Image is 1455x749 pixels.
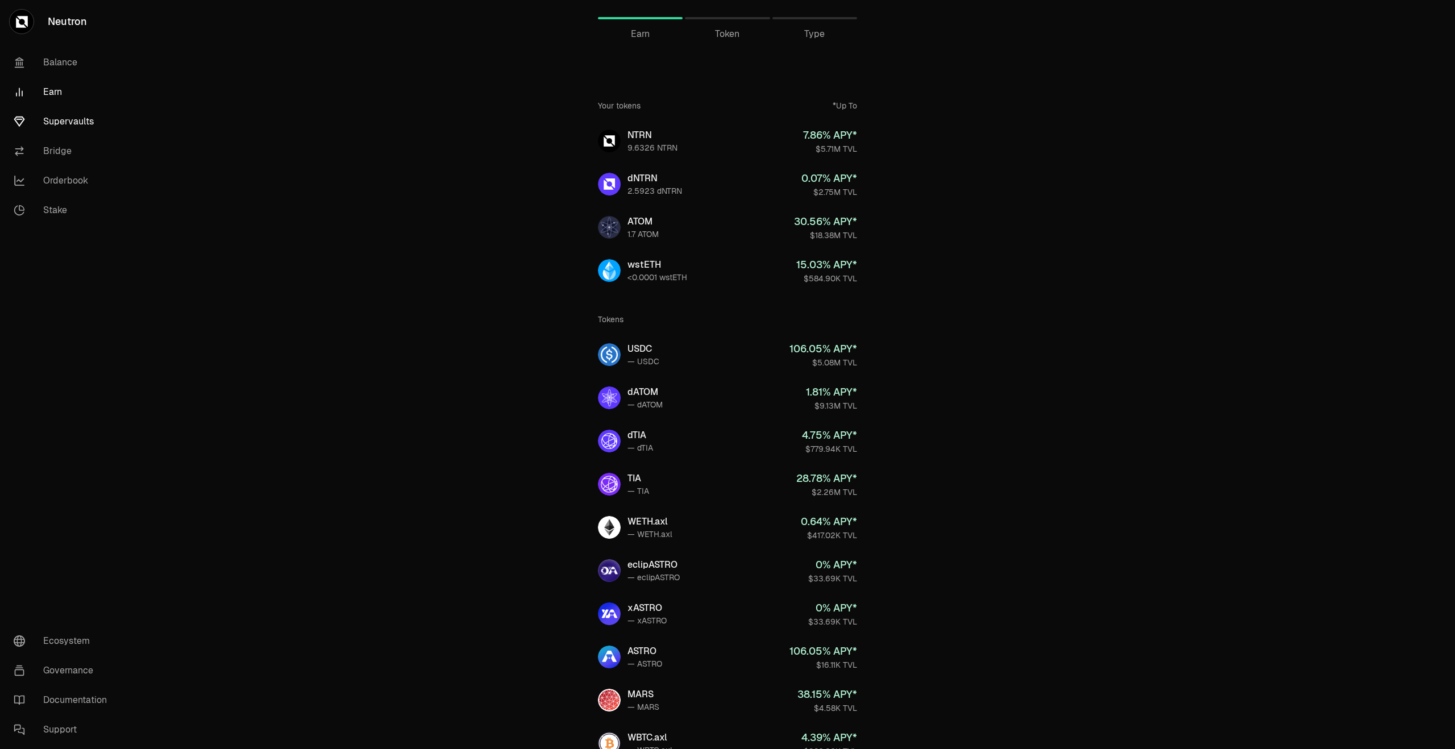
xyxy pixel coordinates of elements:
div: 0 % APY* [808,600,857,616]
a: Ecosystem [5,626,123,656]
a: eclipASTROeclipASTRO— eclipASTRO0% APY*$33.69K TVL [589,550,866,591]
div: TIA [627,472,649,485]
img: eclipASTRO [598,559,621,582]
div: 1.7 ATOM [627,228,659,240]
div: $2.75M TVL [801,186,857,198]
span: Earn [631,27,650,41]
a: WETH.axlWETH.axl— WETH.axl0.64% APY*$417.02K TVL [589,507,866,548]
a: ATOMATOM1.7 ATOM30.56% APY*$18.38M TVL [589,207,866,248]
div: $2.26M TVL [796,486,857,498]
div: 1.81 % APY* [806,384,857,400]
div: 4.39 % APY* [801,730,857,746]
div: — xASTRO [627,615,667,626]
a: Orderbook [5,166,123,195]
span: Type [804,27,825,41]
div: WETH.axl [627,515,672,529]
div: 2.5923 dNTRN [627,185,682,197]
a: wstETHwstETH<0.0001 wstETH15.03% APY*$584.90K TVL [589,250,866,291]
img: wstETH [598,259,621,282]
div: xASTRO [627,601,667,615]
div: MARS [627,688,659,701]
div: — TIA [627,485,649,497]
div: — dTIA [627,442,653,453]
a: TIATIA— TIA28.78% APY*$2.26M TVL [589,464,866,505]
div: 106.05 % APY* [789,643,857,659]
div: $5.08M TVL [789,357,857,368]
div: ASTRO [627,644,662,658]
div: 0.07 % APY* [801,170,857,186]
div: — MARS [627,701,659,713]
a: dATOMdATOM— dATOM1.81% APY*$9.13M TVL [589,377,866,418]
div: $4.58K TVL [797,702,857,714]
div: 4.75 % APY* [802,427,857,443]
a: NTRNNTRN9.6326 NTRN7.86% APY*$5.71M TVL [589,120,866,161]
div: $33.69K TVL [808,573,857,584]
div: $5.71M TVL [803,143,857,155]
div: 38.15 % APY* [797,686,857,702]
img: dNTRN [598,173,621,195]
div: 9.6326 NTRN [627,142,677,153]
div: 106.05 % APY* [789,341,857,357]
a: Balance [5,48,123,77]
a: Earn [598,5,683,32]
img: MARS [598,689,621,711]
img: USDC [598,343,621,366]
div: 7.86 % APY* [803,127,857,143]
div: WBTC.axl [627,731,672,744]
a: Documentation [5,685,123,715]
div: Your tokens [598,100,641,111]
div: $417.02K TVL [801,530,857,541]
div: NTRN [627,128,677,142]
div: eclipASTRO [627,558,680,572]
div: 0 % APY* [808,557,857,573]
div: USDC [627,342,659,356]
div: — dATOM [627,399,663,410]
div: — eclipASTRO [627,572,680,583]
div: dTIA [627,428,653,442]
div: ATOM [627,215,659,228]
div: — ASTRO [627,658,662,669]
div: $16.11K TVL [789,659,857,671]
a: Bridge [5,136,123,166]
div: $9.13M TVL [806,400,857,411]
img: NTRN [598,130,621,152]
a: Earn [5,77,123,107]
div: *Up To [833,100,857,111]
img: ATOM [598,216,621,239]
div: dATOM [627,385,663,399]
a: ASTROASTRO— ASTRO106.05% APY*$16.11K TVL [589,636,866,677]
div: — USDC [627,356,659,367]
div: $779.94K TVL [802,443,857,455]
img: dTIA [598,430,621,452]
div: Tokens [598,314,623,325]
img: dATOM [598,386,621,409]
span: Token [715,27,739,41]
a: Governance [5,656,123,685]
a: MARSMARS— MARS38.15% APY*$4.58K TVL [589,680,866,721]
div: 28.78 % APY* [796,471,857,486]
div: $18.38M TVL [794,230,857,241]
div: dNTRN [627,172,682,185]
div: wstETH [627,258,687,272]
div: $584.90K TVL [796,273,857,284]
div: $33.69K TVL [808,616,857,627]
a: dTIAdTIA— dTIA4.75% APY*$779.94K TVL [589,421,866,461]
div: 30.56 % APY* [794,214,857,230]
div: — WETH.axl [627,529,672,540]
img: TIA [598,473,621,496]
a: xASTROxASTRO— xASTRO0% APY*$33.69K TVL [589,593,866,634]
a: USDCUSDC— USDC106.05% APY*$5.08M TVL [589,334,866,375]
a: Stake [5,195,123,225]
a: Supervaults [5,107,123,136]
img: WETH.axl [598,516,621,539]
div: 0.64 % APY* [801,514,857,530]
a: dNTRNdNTRN2.5923 dNTRN0.07% APY*$2.75M TVL [589,164,866,205]
img: ASTRO [598,646,621,668]
a: Support [5,715,123,744]
div: <0.0001 wstETH [627,272,687,283]
img: xASTRO [598,602,621,625]
div: 15.03 % APY* [796,257,857,273]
